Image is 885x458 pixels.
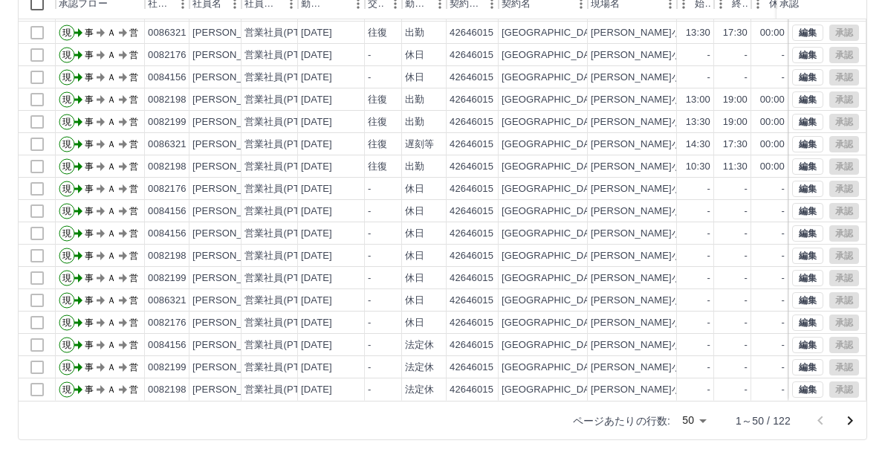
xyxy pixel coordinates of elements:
div: - [745,271,748,286]
div: [PERSON_NAME]小学校 [PERSON_NAME]っ子クラブ [591,249,840,263]
div: - [782,316,785,330]
div: 出勤 [405,115,424,129]
div: [PERSON_NAME] [192,182,273,196]
div: 11:30 [723,160,748,174]
text: Ａ [107,184,116,194]
div: 休日 [405,316,424,330]
div: 出勤 [405,26,424,40]
div: 0084156 [148,71,187,85]
text: Ａ [107,251,116,261]
button: 編集 [792,136,823,152]
div: [PERSON_NAME] [192,338,273,352]
text: 事 [85,184,94,194]
text: Ａ [107,94,116,105]
div: 42646015 [450,271,493,286]
div: 遅刻等 [405,138,434,152]
text: 現 [62,251,71,261]
div: 営業社員(PT契約) [244,316,322,330]
div: [PERSON_NAME] [192,249,273,263]
div: 営業社員(PT契約) [244,26,322,40]
div: 0082198 [148,93,187,107]
div: [PERSON_NAME]小学校 [PERSON_NAME]っ子クラブ [591,316,840,330]
text: Ａ [107,295,116,306]
text: 現 [62,228,71,239]
text: 現 [62,139,71,149]
div: - [745,249,748,263]
div: 0082176 [148,48,187,62]
button: 編集 [792,225,823,242]
div: [PERSON_NAME]小学校 [PERSON_NAME]っ子クラブ [591,138,840,152]
div: - [368,227,371,241]
div: - [368,316,371,330]
div: 営業社員(PT契約) [244,115,322,129]
button: 次のページへ [835,406,865,436]
div: - [745,338,748,352]
div: [DATE] [301,26,332,40]
text: 営 [129,317,138,328]
div: [GEOGRAPHIC_DATA] [502,48,604,62]
div: 17:30 [723,138,748,152]
div: 往復 [368,93,387,107]
text: Ａ [107,273,116,283]
div: 往復 [368,138,387,152]
div: 0082199 [148,361,187,375]
div: [GEOGRAPHIC_DATA] [502,316,604,330]
text: Ａ [107,72,116,83]
text: 現 [62,295,71,306]
div: [DATE] [301,93,332,107]
text: 営 [129,228,138,239]
div: 営業社員(PT契約) [244,294,322,308]
div: 営業社員(PT契約) [244,71,322,85]
div: - [707,316,710,330]
div: 営業社員(PT契約) [244,361,322,375]
div: [PERSON_NAME]小学校 [PERSON_NAME]っ子クラブ [591,115,840,129]
text: 事 [85,50,94,60]
div: [PERSON_NAME] [192,316,273,330]
text: 現 [62,161,71,172]
div: [GEOGRAPHIC_DATA] [502,294,604,308]
div: [DATE] [301,204,332,219]
div: 00:00 [760,115,785,129]
div: - [707,182,710,196]
div: 休日 [405,294,424,308]
text: 事 [85,72,94,83]
div: - [782,227,785,241]
text: 現 [62,184,71,194]
div: 50 [676,410,712,431]
div: 休日 [405,48,424,62]
div: 休日 [405,249,424,263]
text: 現 [62,50,71,60]
div: 42646015 [450,294,493,308]
div: 42646015 [450,249,493,263]
text: 現 [62,72,71,83]
div: 営業社員(PT契約) [244,227,322,241]
text: 事 [85,273,94,283]
div: [PERSON_NAME] [192,48,273,62]
text: 営 [129,72,138,83]
div: - [707,71,710,85]
div: [PERSON_NAME]小学校 [PERSON_NAME]っ子クラブ [591,294,840,308]
text: 現 [62,94,71,105]
div: [PERSON_NAME]小学校 [PERSON_NAME]っ子クラブ [591,71,840,85]
div: [PERSON_NAME] [192,71,273,85]
text: 営 [129,251,138,261]
div: [GEOGRAPHIC_DATA] [502,249,604,263]
div: - [782,71,785,85]
div: 42646015 [450,93,493,107]
div: [GEOGRAPHIC_DATA] [502,26,604,40]
text: 営 [129,206,138,216]
text: 現 [62,28,71,38]
div: 営業社員(PT契約) [244,160,322,174]
div: 0082198 [148,249,187,263]
button: 編集 [792,69,823,86]
text: 営 [129,28,138,38]
text: 営 [129,117,138,127]
text: 営 [129,94,138,105]
div: [DATE] [301,316,332,330]
div: 休日 [405,182,424,196]
div: [PERSON_NAME] [192,361,273,375]
text: Ａ [107,340,116,350]
text: 事 [85,317,94,328]
div: 42646015 [450,160,493,174]
text: Ａ [107,161,116,172]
